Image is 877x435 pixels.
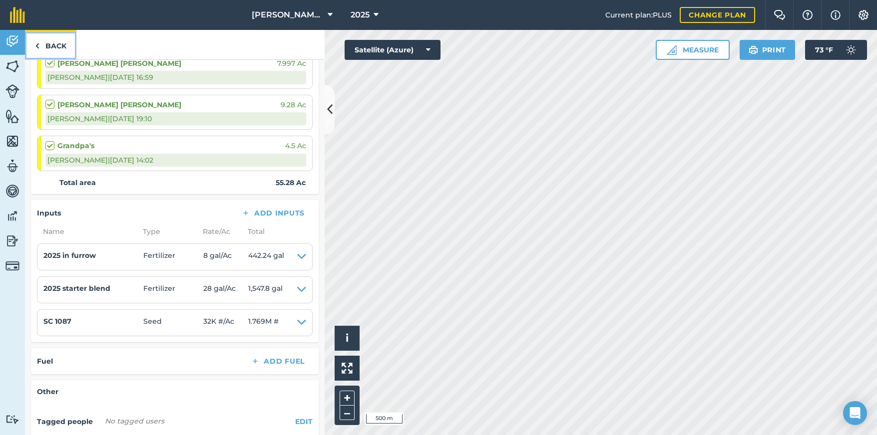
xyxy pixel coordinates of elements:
strong: Total area [59,177,96,188]
span: No tagged users [105,416,164,426]
summary: 2025 starter blendFertilizer28 gal/Ac1,547.8 gal [43,283,306,297]
summary: 2025 in furrowFertilizer8 gal/Ac442.24 gal [43,250,306,264]
span: 9.28 Ac [281,99,306,110]
h4: SC 1087 [43,316,143,327]
img: Four arrows, one pointing top left, one top right, one bottom right and the last bottom left [342,363,353,374]
img: svg+xml;base64,PD94bWwgdmVyc2lvbj0iMS4wIiBlbmNvZGluZz0idXRmLTgiPz4KPCEtLSBHZW5lcmF0b3I6IEFkb2JlIE... [5,84,19,98]
summary: SC 1087Seed32K #/Ac1.769M # [43,316,306,330]
img: svg+xml;base64,PD94bWwgdmVyc2lvbj0iMS4wIiBlbmNvZGluZz0idXRmLTgiPz4KPCEtLSBHZW5lcmF0b3I6IEFkb2JlIE... [841,40,861,60]
img: Ruler icon [667,45,677,55]
span: Fertilizer [143,283,203,297]
img: svg+xml;base64,PD94bWwgdmVyc2lvbj0iMS4wIiBlbmNvZGluZz0idXRmLTgiPz4KPCEtLSBHZW5lcmF0b3I6IEFkb2JlIE... [5,184,19,199]
button: Add Fuel [243,354,313,368]
div: [PERSON_NAME] | [DATE] 16:59 [45,71,306,84]
strong: 55.28 Ac [276,177,306,188]
span: 73 ° F [815,40,833,60]
span: 4.5 Ac [285,140,306,151]
img: svg+xml;base64,PHN2ZyB4bWxucz0iaHR0cDovL3d3dy53My5vcmcvMjAwMC9zdmciIHdpZHRoPSI5IiBoZWlnaHQ9IjI0Ii... [35,40,39,52]
button: i [335,326,360,351]
img: svg+xml;base64,PHN2ZyB4bWxucz0iaHR0cDovL3d3dy53My5vcmcvMjAwMC9zdmciIHdpZHRoPSIxNyIgaGVpZ2h0PSIxNy... [831,9,841,21]
button: EDIT [295,416,313,427]
img: A question mark icon [802,10,814,20]
div: [PERSON_NAME] | [DATE] 14:02 [45,154,306,167]
span: 28 gal / Ac [203,283,248,297]
span: Name [37,226,137,237]
img: fieldmargin Logo [10,7,25,23]
div: [PERSON_NAME] | [DATE] 19:10 [45,112,306,125]
span: Rate/ Ac [197,226,242,237]
h4: 2025 starter blend [43,283,143,294]
button: Add Inputs [233,206,313,220]
span: 7.997 Ac [277,58,306,69]
img: Two speech bubbles overlapping with the left bubble in the forefront [774,10,786,20]
span: 2025 [351,9,370,21]
img: svg+xml;base64,PD94bWwgdmVyc2lvbj0iMS4wIiBlbmNvZGluZz0idXRmLTgiPz4KPCEtLSBHZW5lcmF0b3I6IEFkb2JlIE... [5,233,19,248]
div: Open Intercom Messenger [843,401,867,425]
span: Fertilizer [143,250,203,264]
span: 32K # / Ac [203,316,248,330]
h4: Other [37,386,313,397]
button: – [340,406,355,420]
a: Change plan [680,7,755,23]
button: Satellite (Azure) [345,40,440,60]
span: Seed [143,316,203,330]
img: A cog icon [858,10,870,20]
span: 1,547.8 gal [248,283,283,297]
strong: Grandpa's [57,140,94,151]
span: 8 gal / Ac [203,250,248,264]
span: Total [242,226,265,237]
h4: Tagged people [37,416,101,427]
span: 1.769M # [248,316,279,330]
a: Back [25,30,76,59]
h4: 2025 in furrow [43,250,143,261]
button: Measure [656,40,730,60]
button: 73 °F [805,40,867,60]
img: svg+xml;base64,PHN2ZyB4bWxucz0iaHR0cDovL3d3dy53My5vcmcvMjAwMC9zdmciIHdpZHRoPSIxOSIgaGVpZ2h0PSIyNC... [749,44,758,56]
img: svg+xml;base64,PHN2ZyB4bWxucz0iaHR0cDovL3d3dy53My5vcmcvMjAwMC9zdmciIHdpZHRoPSI1NiIgaGVpZ2h0PSI2MC... [5,134,19,149]
h4: Inputs [37,208,61,218]
img: svg+xml;base64,PHN2ZyB4bWxucz0iaHR0cDovL3d3dy53My5vcmcvMjAwMC9zdmciIHdpZHRoPSI1NiIgaGVpZ2h0PSI2MC... [5,109,19,124]
span: 442.24 gal [248,250,284,264]
img: svg+xml;base64,PHN2ZyB4bWxucz0iaHR0cDovL3d3dy53My5vcmcvMjAwMC9zdmciIHdpZHRoPSI1NiIgaGVpZ2h0PSI2MC... [5,59,19,74]
img: svg+xml;base64,PD94bWwgdmVyc2lvbj0iMS4wIiBlbmNvZGluZz0idXRmLTgiPz4KPCEtLSBHZW5lcmF0b3I6IEFkb2JlIE... [5,34,19,49]
img: svg+xml;base64,PD94bWwgdmVyc2lvbj0iMS4wIiBlbmNvZGluZz0idXRmLTgiPz4KPCEtLSBHZW5lcmF0b3I6IEFkb2JlIE... [5,259,19,273]
img: svg+xml;base64,PD94bWwgdmVyc2lvbj0iMS4wIiBlbmNvZGluZz0idXRmLTgiPz4KPCEtLSBHZW5lcmF0b3I6IEFkb2JlIE... [5,415,19,424]
strong: [PERSON_NAME] [PERSON_NAME] [57,99,181,110]
span: i [346,332,349,344]
h4: Fuel [37,356,53,367]
span: Type [137,226,197,237]
strong: [PERSON_NAME] [PERSON_NAME] [57,58,181,69]
span: Current plan : PLUS [605,9,672,20]
img: svg+xml;base64,PD94bWwgdmVyc2lvbj0iMS4wIiBlbmNvZGluZz0idXRmLTgiPz4KPCEtLSBHZW5lcmF0b3I6IEFkb2JlIE... [5,159,19,174]
img: svg+xml;base64,PD94bWwgdmVyc2lvbj0iMS4wIiBlbmNvZGluZz0idXRmLTgiPz4KPCEtLSBHZW5lcmF0b3I6IEFkb2JlIE... [5,209,19,223]
span: [PERSON_NAME] Farms [252,9,324,21]
button: + [340,391,355,406]
button: Print [740,40,796,60]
